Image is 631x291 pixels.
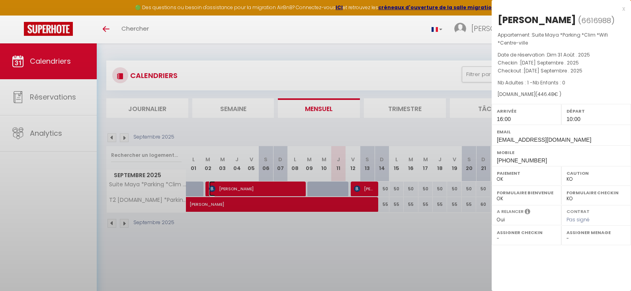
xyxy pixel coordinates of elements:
[567,208,590,213] label: Contrat
[520,59,579,66] span: [DATE] Septembre . 2025
[535,91,561,98] span: ( € )
[497,169,556,177] label: Paiement
[497,157,547,164] span: [PHONE_NUMBER]
[567,189,626,197] label: Formulaire Checkin
[597,255,625,285] iframe: Chat
[497,107,556,115] label: Arrivée
[567,107,626,115] label: Départ
[537,91,554,98] span: 446.48
[497,148,626,156] label: Mobile
[497,128,626,136] label: Email
[547,51,590,58] span: Dim 31 Août . 2025
[497,137,591,143] span: [EMAIL_ADDRESS][DOMAIN_NAME]
[567,116,580,122] span: 10:00
[492,4,625,14] div: x
[498,91,625,98] div: [DOMAIN_NAME]
[581,16,611,25] span: 6616988
[567,229,626,236] label: Assigner Menage
[497,116,511,122] span: 16:00
[497,208,524,215] label: A relancer
[498,31,625,47] p: Appartement :
[498,31,608,46] span: Suite Maya *Parking *Clim *Wifi *Centre-ville
[498,67,625,75] p: Checkout :
[498,14,576,26] div: [PERSON_NAME]
[578,15,615,26] span: ( )
[525,208,530,217] i: Sélectionner OUI si vous souhaiter envoyer les séquences de messages post-checkout
[498,59,625,67] p: Checkin :
[498,79,565,86] span: Nb Adultes : 1 -
[524,67,582,74] span: [DATE] Septembre . 2025
[498,51,625,59] p: Date de réservation :
[567,169,626,177] label: Caution
[497,229,556,236] label: Assigner Checkin
[533,79,565,86] span: Nb Enfants : 0
[6,3,30,27] button: Ouvrir le widget de chat LiveChat
[567,216,590,223] span: Pas signé
[497,189,556,197] label: Formulaire Bienvenue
